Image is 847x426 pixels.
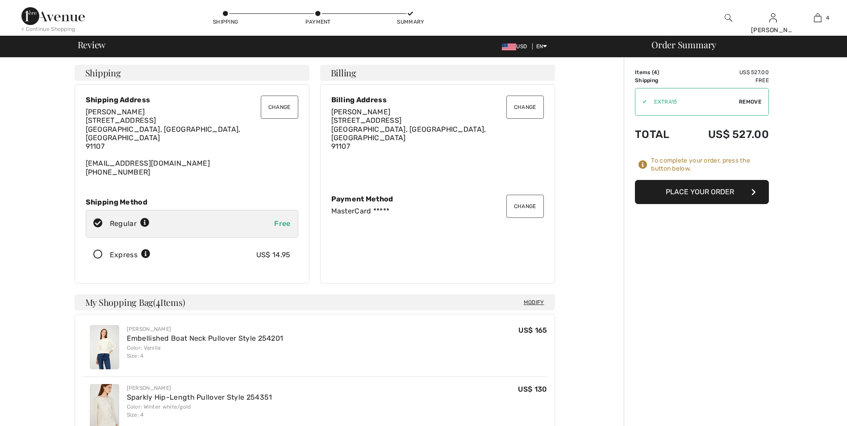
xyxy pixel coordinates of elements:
[506,195,544,218] button: Change
[524,298,544,307] span: Modify
[85,68,121,77] span: Shipping
[769,13,777,22] a: Sign In
[274,219,290,228] span: Free
[769,13,777,23] img: My Info
[641,40,842,49] div: Order Summary
[127,393,272,401] a: Sparkly Hip-Length Pullover Style 254351
[331,96,544,104] div: Billing Address
[78,40,106,49] span: Review
[331,116,486,150] span: [STREET_ADDRESS] [GEOGRAPHIC_DATA], [GEOGRAPHIC_DATA], [GEOGRAPHIC_DATA] 91107
[518,326,547,334] span: US$ 165
[635,68,684,76] td: Items ( )
[518,385,547,393] span: US$ 130
[739,98,761,106] span: Remove
[684,119,769,150] td: US$ 527.00
[684,68,769,76] td: US$ 527.00
[397,18,424,26] div: Summary
[86,96,298,104] div: Shipping Address
[654,69,657,75] span: 4
[110,218,150,229] div: Regular
[331,68,356,77] span: Billing
[536,43,547,50] span: EN
[127,403,272,419] div: Color: Winter white/gold Size: 4
[86,116,241,150] span: [STREET_ADDRESS] [GEOGRAPHIC_DATA], [GEOGRAPHIC_DATA], [GEOGRAPHIC_DATA] 91107
[21,25,75,33] div: < Continue Shopping
[635,180,769,204] button: Place Your Order
[635,76,684,84] td: Shipping
[814,13,822,23] img: My Bag
[127,344,284,360] div: Color: Vanilla Size: 4
[212,18,239,26] div: Shipping
[502,43,530,50] span: USD
[751,25,795,35] div: [PERSON_NAME]
[635,98,647,106] div: ✔
[90,325,119,369] img: Embellished Boat Neck Pullover Style 254201
[331,108,391,116] span: [PERSON_NAME]
[75,294,555,310] h4: My Shopping Bag
[305,18,331,26] div: Payment
[127,325,284,333] div: [PERSON_NAME]
[647,88,739,115] input: Promo code
[156,296,160,307] span: 4
[261,96,298,119] button: Change
[127,384,272,392] div: [PERSON_NAME]
[153,296,185,308] span: ( Items)
[725,13,732,23] img: search the website
[331,195,544,203] div: Payment Method
[256,250,291,260] div: US$ 14.95
[127,334,284,342] a: Embellished Boat Neck Pullover Style 254201
[86,108,145,116] span: [PERSON_NAME]
[86,198,298,206] div: Shipping Method
[506,96,544,119] button: Change
[110,250,150,260] div: Express
[502,43,516,50] img: US Dollar
[21,7,85,25] img: 1ère Avenue
[86,108,298,176] div: [EMAIL_ADDRESS][DOMAIN_NAME] [PHONE_NUMBER]
[796,13,839,23] a: 4
[635,119,684,150] td: Total
[684,76,769,84] td: Free
[826,14,829,22] span: 4
[651,157,769,173] div: To complete your order, press the button below.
